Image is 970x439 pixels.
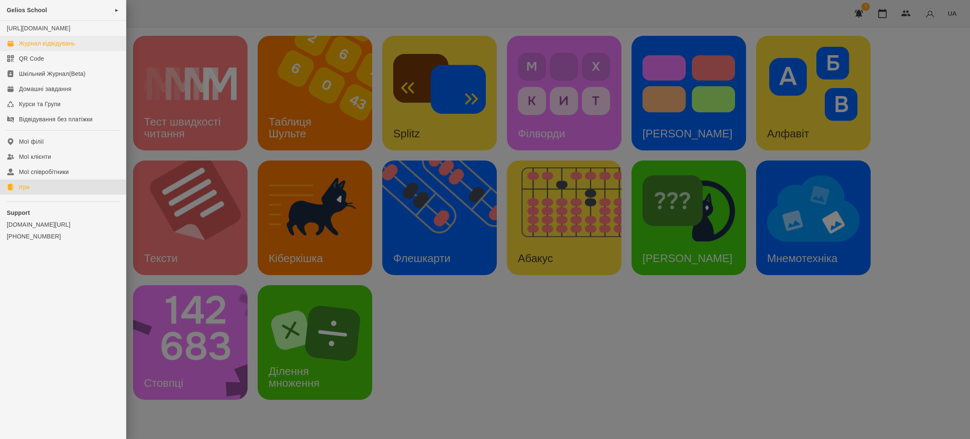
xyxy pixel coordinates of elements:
[19,70,85,78] div: Шкільний Журнал(Beta)
[115,7,119,13] span: ►
[19,85,71,93] div: Домашні завдання
[19,137,44,146] div: Мої філії
[7,232,119,241] a: [PHONE_NUMBER]
[19,54,44,63] div: QR Code
[7,220,119,229] a: [DOMAIN_NAME][URL]
[19,153,51,161] div: Мої клієнти
[19,115,93,123] div: Відвідування без платіжки
[19,183,29,191] div: Ігри
[19,100,61,108] div: Курси та Групи
[19,39,75,48] div: Журнал відвідувань
[7,25,70,32] a: [URL][DOMAIN_NAME]
[7,7,47,13] span: Gelios School
[19,168,69,176] div: Мої співробітники
[7,209,119,217] p: Support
